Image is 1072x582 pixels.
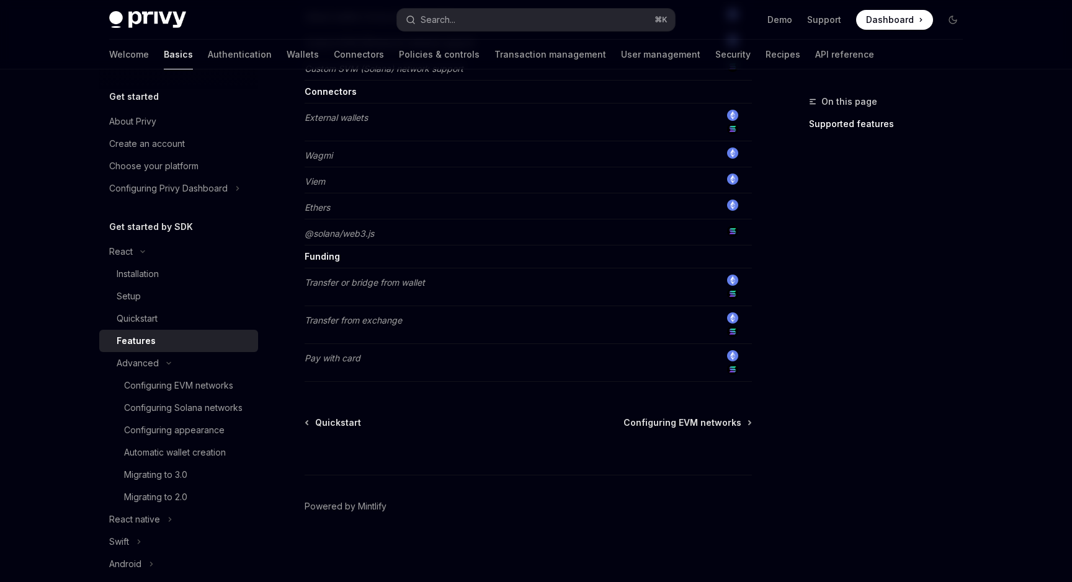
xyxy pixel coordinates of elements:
[727,326,738,337] img: solana.png
[623,417,751,429] a: Configuring EVM networks
[821,94,877,109] span: On this page
[124,490,187,505] div: Migrating to 2.0
[727,110,738,121] img: ethereum.png
[727,312,738,324] img: ethereum.png
[109,181,228,196] div: Configuring Privy Dashboard
[766,40,800,69] a: Recipes
[164,40,193,69] a: Basics
[99,177,258,200] button: Toggle Configuring Privy Dashboard section
[109,40,149,69] a: Welcome
[727,364,738,375] img: solana.png
[124,378,233,393] div: Configuring EVM networks
[109,114,156,129] div: About Privy
[654,15,668,25] span: ⌘ K
[305,176,325,187] em: Viem
[767,14,792,26] a: Demo
[99,531,258,553] button: Toggle Swift section
[305,86,357,97] strong: Connectors
[305,277,425,288] em: Transfer or bridge from wallet
[99,155,258,177] a: Choose your platform
[315,417,361,429] span: Quickstart
[287,40,319,69] a: Wallets
[99,240,258,263] button: Toggle React section
[109,512,160,527] div: React native
[866,14,914,26] span: Dashboard
[305,228,374,239] em: @solana/web3.js
[305,112,368,123] em: External wallets
[117,356,159,371] div: Advanced
[109,557,141,571] div: Android
[397,9,675,31] button: Open search
[109,159,199,174] div: Choose your platform
[109,219,193,234] h5: Get started by SDK
[305,150,333,161] em: Wagmi
[109,11,186,29] img: dark logo
[99,263,258,285] a: Installation
[117,289,141,304] div: Setup
[99,110,258,133] a: About Privy
[727,148,738,159] img: ethereum.png
[109,534,129,549] div: Swift
[99,441,258,464] a: Automatic wallet creation
[727,174,738,185] img: ethereum.png
[109,89,159,104] h5: Get started
[943,10,963,30] button: Toggle dark mode
[99,397,258,419] a: Configuring Solana networks
[117,267,159,281] div: Installation
[208,40,272,69] a: Authentication
[124,445,226,460] div: Automatic wallet creation
[305,251,340,262] strong: Funding
[856,10,933,30] a: Dashboard
[727,226,738,237] img: solana.png
[124,400,243,415] div: Configuring Solana networks
[99,307,258,330] a: Quickstart
[117,333,156,348] div: Features
[99,285,258,307] a: Setup
[807,14,841,26] a: Support
[109,136,185,151] div: Create an account
[809,114,973,134] a: Supported features
[727,200,738,211] img: ethereum.png
[99,419,258,441] a: Configuring appearance
[99,330,258,352] a: Features
[117,311,158,326] div: Quickstart
[334,40,384,69] a: Connectors
[623,417,741,429] span: Configuring EVM networks
[727,275,738,286] img: ethereum.png
[124,467,187,482] div: Migrating to 3.0
[99,464,258,486] a: Migrating to 3.0
[99,553,258,575] button: Toggle Android section
[305,500,386,513] a: Powered by Mintlify
[99,352,258,374] button: Toggle Advanced section
[494,40,606,69] a: Transaction management
[124,423,225,438] div: Configuring appearance
[99,374,258,397] a: Configuring EVM networks
[305,315,402,325] em: Transfer from exchange
[815,40,874,69] a: API reference
[727,288,738,299] img: solana.png
[399,40,480,69] a: Policies & controls
[727,350,738,361] img: ethereum.png
[421,12,455,27] div: Search...
[727,123,738,134] img: solana.png
[99,508,258,531] button: Toggle React native section
[621,40,700,69] a: User management
[305,353,360,363] em: Pay with card
[109,244,133,259] div: React
[715,40,751,69] a: Security
[99,486,258,508] a: Migrating to 2.0
[305,202,330,213] em: Ethers
[99,133,258,155] a: Create an account
[306,417,361,429] a: Quickstart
